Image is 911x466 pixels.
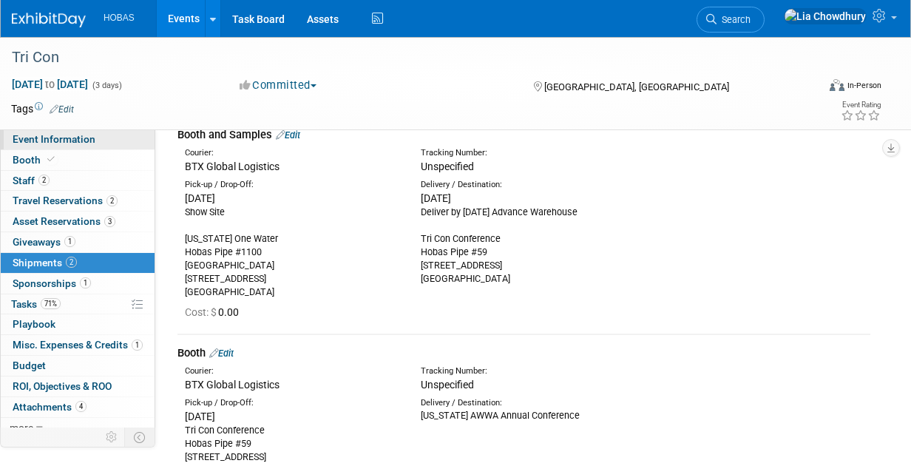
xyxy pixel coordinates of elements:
[1,253,155,273] a: Shipments2
[1,212,155,232] a: Asset Reservations3
[1,314,155,334] a: Playbook
[697,7,765,33] a: Search
[12,13,86,27] img: ExhibitDay
[421,191,634,206] div: [DATE]
[75,401,87,412] span: 4
[209,348,234,359] a: Edit
[847,80,881,91] div: In-Person
[10,422,33,433] span: more
[234,78,322,93] button: Committed
[99,428,125,447] td: Personalize Event Tab Strip
[106,195,118,206] span: 2
[132,340,143,351] span: 1
[421,147,694,159] div: Tracking Number:
[1,294,155,314] a: Tasks71%
[1,129,155,149] a: Event Information
[717,14,751,25] span: Search
[185,365,399,377] div: Courier:
[104,13,135,23] span: HOBAS
[421,179,634,191] div: Delivery / Destination:
[185,159,399,174] div: BTX Global Logistics
[185,409,399,424] div: [DATE]
[104,216,115,227] span: 3
[185,306,245,318] span: 0.00
[830,79,844,91] img: Format-Inperson.png
[11,78,89,91] span: [DATE] [DATE]
[185,179,399,191] div: Pick-up / Drop-Off:
[1,150,155,170] a: Booth
[841,101,881,109] div: Event Rating
[1,335,155,355] a: Misc. Expenses & Credits1
[185,306,218,318] span: Cost: $
[185,206,399,299] div: Show Site [US_STATE] One Water Hobas Pipe #1100 [GEOGRAPHIC_DATA] [STREET_ADDRESS] [GEOGRAPHIC_DATA]
[1,356,155,376] a: Budget
[64,236,75,247] span: 1
[13,154,58,166] span: Booth
[185,377,399,392] div: BTX Global Logistics
[11,101,74,116] td: Tags
[11,298,61,310] span: Tasks
[177,345,870,361] div: Booth
[13,236,75,248] span: Giveaways
[50,104,74,115] a: Edit
[13,359,46,371] span: Budget
[125,428,155,447] td: Toggle Event Tabs
[421,206,634,286] div: Deliver by [DATE] Advance Warehouse Tri Con Conference Hobas Pipe #59 [STREET_ADDRESS] [GEOGRAPHI...
[421,397,634,409] div: Delivery / Destination:
[91,81,122,90] span: (3 days)
[1,232,155,252] a: Giveaways1
[13,195,118,206] span: Travel Reservations
[13,318,55,330] span: Playbook
[13,215,115,227] span: Asset Reservations
[755,77,881,99] div: Event Format
[13,175,50,186] span: Staff
[185,191,399,206] div: [DATE]
[544,81,729,92] span: [GEOGRAPHIC_DATA], [GEOGRAPHIC_DATA]
[13,380,112,392] span: ROI, Objectives & ROO
[13,133,95,145] span: Event Information
[1,397,155,417] a: Attachments4
[421,161,474,172] span: Unspecified
[43,78,57,90] span: to
[13,277,91,289] span: Sponsorships
[421,409,634,422] div: [US_STATE] AWWA Annual Conference
[784,8,867,24] img: Lia Chowdhury
[38,175,50,186] span: 2
[1,376,155,396] a: ROI, Objectives & ROO
[185,147,399,159] div: Courier:
[47,155,55,163] i: Booth reservation complete
[1,274,155,294] a: Sponsorships1
[13,257,77,269] span: Shipments
[13,401,87,413] span: Attachments
[421,365,694,377] div: Tracking Number:
[1,171,155,191] a: Staff2
[185,397,399,409] div: Pick-up / Drop-Off:
[13,339,143,351] span: Misc. Expenses & Credits
[1,418,155,438] a: more
[66,257,77,268] span: 2
[80,277,91,288] span: 1
[421,379,474,391] span: Unspecified
[41,298,61,309] span: 71%
[1,191,155,211] a: Travel Reservations2
[7,44,807,71] div: Tri Con
[276,129,300,141] a: Edit
[177,127,870,143] div: Booth and Samples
